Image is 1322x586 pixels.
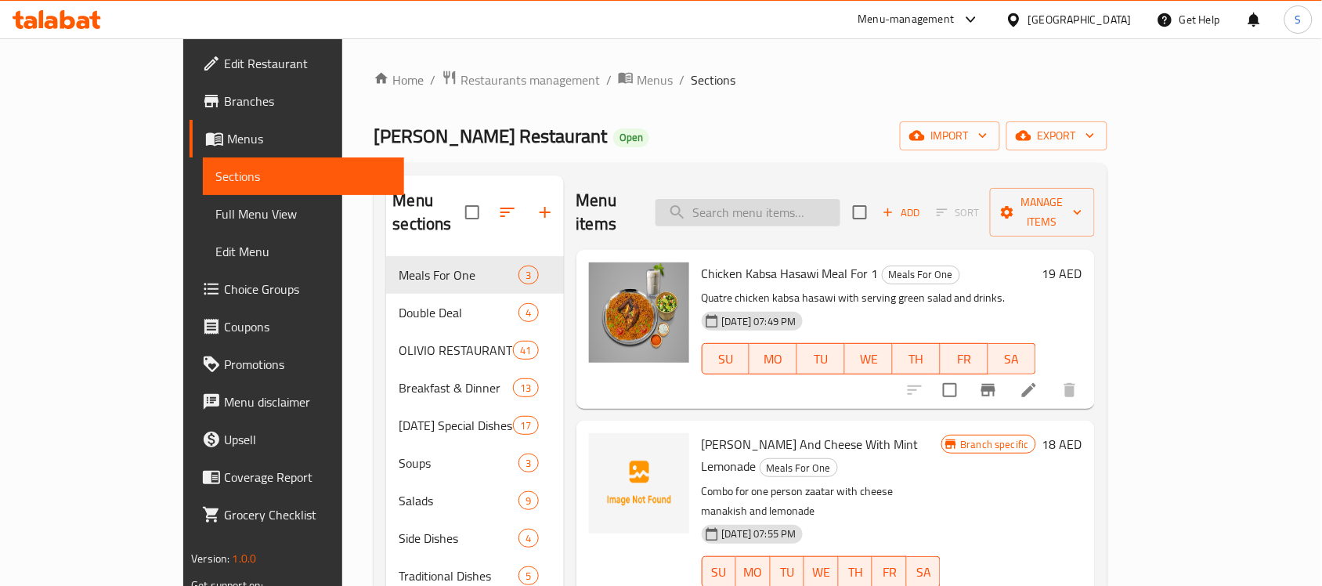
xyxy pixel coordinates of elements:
h6: 18 AED [1042,433,1082,455]
div: Meals For One [760,458,838,477]
button: export [1006,121,1107,150]
span: 41 [514,343,537,358]
a: Restaurants management [442,70,600,90]
span: Soups [399,454,518,472]
span: Select section first [926,201,990,225]
input: search [656,199,840,226]
span: Add [880,204,923,222]
a: Menus [190,120,404,157]
span: Side Dishes [399,529,518,548]
a: Coverage Report [190,458,404,496]
span: Add item [876,201,926,225]
a: Coupons [190,308,404,345]
li: / [430,71,435,89]
span: Restaurants management [461,71,600,89]
span: Sections [215,167,392,186]
a: Menus [618,70,673,90]
span: Meals For One [399,266,518,284]
span: 3 [519,456,537,471]
span: OLIVIO RESTAURANT [399,341,513,360]
nav: breadcrumb [374,70,1107,90]
span: import [912,126,988,146]
span: TH [899,348,934,371]
span: [DATE] 07:55 PM [716,526,803,541]
span: 1.0.0 [233,548,257,569]
span: [DATE] Special Dishes [399,416,513,435]
li: / [679,71,684,89]
div: items [518,266,538,284]
span: Chicken Kabsa Hasawi Meal For 1 [702,262,879,285]
a: Edit Menu [203,233,404,270]
span: MO [756,348,791,371]
span: Double Deal [399,303,518,322]
span: MO [742,561,764,584]
button: SA [988,343,1036,374]
div: items [518,566,538,585]
h6: 19 AED [1042,262,1082,284]
div: items [518,491,538,510]
span: Edit Restaurant [224,54,392,73]
span: 4 [519,306,537,320]
button: WE [845,343,893,374]
span: [PERSON_NAME] And Cheese With Mint Lemonade [702,432,919,478]
p: Quatre chicken kabsa hasawi with serving green salad and drinks. [702,288,1036,308]
span: FR [947,348,982,371]
span: 5 [519,569,537,584]
span: Sort sections [489,194,526,231]
span: Select to update [934,374,966,407]
h2: Menu sections [392,189,464,236]
span: TU [804,348,839,371]
button: import [900,121,1000,150]
span: Manage items [1002,193,1082,232]
span: Choice Groups [224,280,392,298]
button: TU [797,343,845,374]
div: [GEOGRAPHIC_DATA] [1028,11,1132,28]
button: FR [941,343,988,374]
button: MO [749,343,797,374]
button: Add [876,201,926,225]
span: Version: [191,548,229,569]
div: Soups3 [386,444,563,482]
img: Chicken Kabsa Hasawi Meal For 1 [589,262,689,363]
div: items [518,529,538,548]
a: Edit menu item [1020,381,1038,400]
span: Menu disclaimer [224,392,392,411]
div: Breakfast & Dinner [399,378,513,397]
span: Menus [637,71,673,89]
span: 4 [519,531,537,546]
span: FR [879,561,901,584]
div: Today Special Dishes [399,416,513,435]
span: TU [777,561,799,584]
div: Side Dishes4 [386,519,563,557]
span: Upsell [224,430,392,449]
span: SA [913,561,935,584]
div: OLIVIO RESTAURANT41 [386,331,563,369]
div: Breakfast & Dinner13 [386,369,563,407]
span: Promotions [224,355,392,374]
li: / [606,71,612,89]
span: S [1295,11,1302,28]
a: Full Menu View [203,195,404,233]
span: 17 [514,418,537,433]
span: Branches [224,92,392,110]
div: Meals For One3 [386,256,563,294]
h2: Menu items [576,189,637,236]
span: 13 [514,381,537,396]
span: export [1019,126,1095,146]
a: Edit Restaurant [190,45,404,82]
span: TH [845,561,867,584]
span: SU [709,348,744,371]
img: Zaatar Manakish And Cheese With Mint Lemonade [589,433,689,534]
span: Coupons [224,317,392,336]
button: Add section [526,194,564,231]
span: Meals For One [760,459,837,477]
span: Edit Menu [215,242,392,261]
a: Branches [190,82,404,120]
a: Promotions [190,345,404,383]
span: Open [613,131,649,144]
span: Meals For One [883,266,959,284]
button: delete [1051,371,1089,409]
